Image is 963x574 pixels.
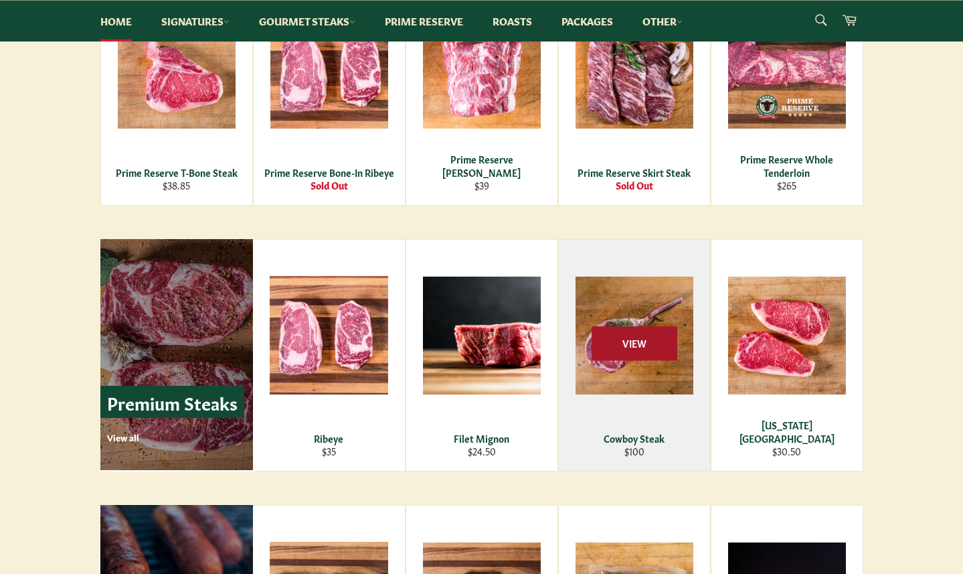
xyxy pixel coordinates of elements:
p: Premium Steaks [100,386,244,419]
img: Prime Reserve T-Bone Steak [118,11,236,129]
div: $35 [261,445,396,457]
div: Prime Reserve [PERSON_NAME] [414,153,549,179]
img: Prime Reserve Chuck Roast [423,11,541,129]
img: Filet Mignon [423,277,541,394]
img: Prime Reserve Whole Tenderloin [728,11,846,129]
div: Filet Mignon [414,432,549,445]
a: Ribeye Ribeye $35 [253,239,406,472]
div: [US_STATE][GEOGRAPHIC_DATA] [719,419,854,445]
a: Filet Mignon Filet Mignon $24.50 [406,239,558,472]
span: View [592,326,677,360]
img: Ribeye [270,276,388,394]
div: Prime Reserve T-Bone Steak [109,166,244,179]
div: $24.50 [414,445,549,457]
a: Signatures [148,1,243,42]
div: Ribeye [261,432,396,445]
img: New York Strip [728,277,846,394]
div: Sold Out [567,179,701,192]
a: Roasts [479,1,545,42]
div: $265 [719,179,854,192]
a: Premium Steaks View all [100,239,253,470]
a: New York Strip [US_STATE][GEOGRAPHIC_DATA] $30.50 [711,239,863,472]
div: Cowboy Steak [567,432,701,445]
div: Sold Out [262,179,396,192]
div: Prime Reserve Skirt Steak [567,166,701,179]
p: View all [107,431,244,443]
img: Prime Reserve Bone-In Ribeye [270,11,388,129]
a: Home [87,1,145,42]
a: Packages [548,1,626,42]
img: Prime Reserve Skirt Steak [576,11,693,129]
a: Gourmet Steaks [246,1,369,42]
a: Prime Reserve [371,1,476,42]
div: Prime Reserve Bone-In Ribeye [262,166,396,179]
div: $30.50 [719,445,854,457]
div: Prime Reserve Whole Tenderloin [719,153,854,179]
div: $38.85 [109,179,244,192]
a: Other [629,1,696,42]
a: Cowboy Steak Cowboy Steak $100 View [558,239,711,472]
div: $39 [414,179,549,192]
